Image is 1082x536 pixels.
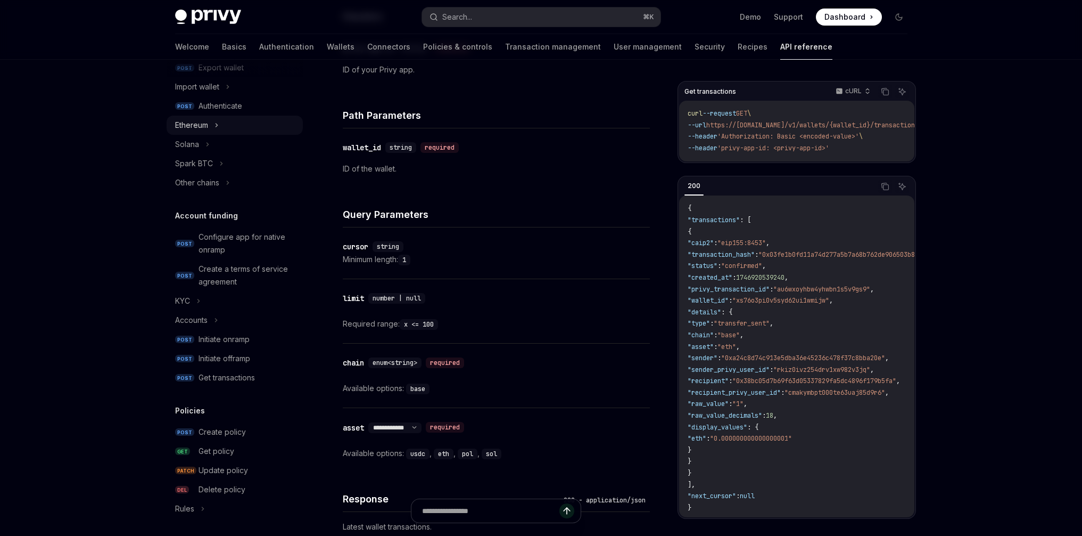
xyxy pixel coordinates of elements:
a: Support [774,12,803,22]
span: POST [175,355,194,363]
a: POSTInitiate offramp [167,349,303,368]
div: Ethereum [175,119,208,132]
code: pol [458,449,477,459]
span: : [714,239,717,247]
button: Search...⌘K [422,7,660,27]
code: usdc [406,449,430,459]
span: "display_values" [688,423,747,432]
button: cURL [830,83,875,101]
span: } [688,469,691,477]
span: , [896,377,900,385]
span: "transfer_sent" [714,319,770,328]
div: Accounts [175,314,208,327]
span: : [ [740,216,751,224]
span: 1746920539240 [736,273,784,282]
p: cURL [845,87,862,95]
code: base [406,384,430,394]
span: string [390,143,412,152]
a: Connectors [367,34,410,60]
span: : [710,319,714,328]
span: } [688,446,691,454]
h4: Query Parameters [343,207,650,222]
span: "privy_transaction_id" [688,285,770,294]
a: Authentication [259,34,314,60]
span: : [755,250,758,259]
div: limit [343,293,364,304]
p: ID of your Privy app. [343,63,650,76]
h5: Policies [175,404,205,417]
a: Policies & controls [423,34,492,60]
div: 200 - application/json [559,495,650,506]
span: : [729,296,732,305]
button: Toggle dark mode [890,9,907,26]
a: POSTCreate a terms of service agreement [167,259,303,291]
span: --header [688,132,717,141]
span: ⌘ K [643,13,654,21]
span: ], [688,481,695,489]
span: : [714,343,717,351]
h4: Path Parameters [343,108,650,123]
span: : [706,434,710,443]
span: , [766,239,770,247]
div: Authenticate [199,100,242,112]
span: "sender" [688,354,717,362]
span: : [732,273,736,282]
button: Send message [559,503,574,518]
div: Available options: [343,382,650,395]
span: "recipient" [688,377,729,385]
a: Dashboard [816,9,882,26]
span: "eth" [717,343,736,351]
span: } [688,457,691,466]
span: "1" [732,400,744,408]
span: : [762,411,766,420]
div: Initiate offramp [199,352,250,365]
div: Update policy [199,464,248,477]
div: , [406,447,434,460]
code: 1 [398,255,410,265]
h4: Response [343,492,559,506]
div: required [426,358,464,368]
span: "status" [688,262,717,270]
a: API reference [780,34,832,60]
div: , [434,447,458,460]
span: PATCH [175,467,196,475]
span: "transactions" [688,216,740,224]
span: POST [175,272,194,280]
span: curl [688,109,703,118]
div: Get transactions [199,371,255,384]
span: 18 [766,411,773,420]
span: : { [721,308,732,316]
span: , [770,319,773,328]
span: : [736,492,740,500]
span: : [729,377,732,385]
span: : [781,388,784,397]
span: \ [859,132,863,141]
span: "asset" [688,343,714,351]
span: POST [175,336,194,344]
div: chain [343,358,364,368]
p: ID of the wallet. [343,163,650,175]
div: Required range: [343,318,650,330]
button: Copy the contents from the code block [878,180,892,193]
span: , [744,400,747,408]
h5: Account funding [175,209,238,222]
a: Basics [222,34,246,60]
a: Demo [740,12,761,22]
span: "caip2" [688,239,714,247]
a: POSTCreate policy [167,423,303,442]
a: POSTInitiate onramp [167,330,303,349]
span: null [740,492,755,500]
div: Import wallet [175,80,219,93]
span: "sender_privy_user_id" [688,366,770,374]
span: "0x03fe1b0fd11a74d277a5b7a68b762de906503b82cbce2fc791250fd2b77cf137" [758,250,1012,259]
span: GET [175,448,190,456]
span: number | null [373,294,421,303]
div: Available options: [343,447,650,460]
span: : [770,366,773,374]
span: "details" [688,308,721,316]
span: "au6wxoyhbw4yhwbn1s5v9gs9" [773,285,870,294]
span: : [729,400,732,408]
a: Wallets [327,34,354,60]
code: x <= 100 [400,319,438,330]
a: Transaction management [505,34,601,60]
